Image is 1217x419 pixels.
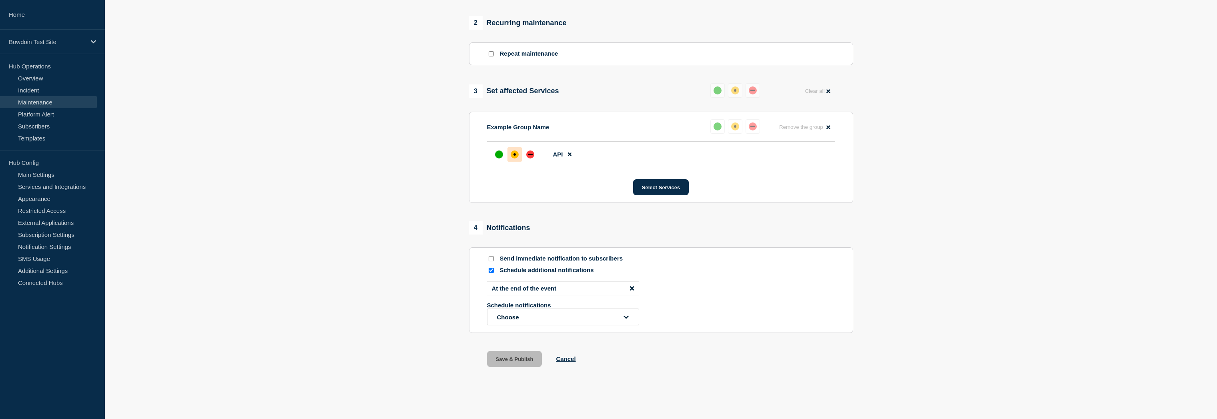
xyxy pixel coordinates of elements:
[714,86,722,94] div: up
[500,255,628,263] p: Send immediate notification to subscribers
[511,150,519,158] div: affected
[489,268,494,273] input: Schedule additional notifications
[731,86,739,94] div: affected
[469,221,483,235] span: 4
[469,84,559,98] div: Set affected Services
[749,122,757,130] div: down
[469,84,483,98] span: 3
[633,179,689,195] button: Select Services
[630,285,634,292] button: disable notification At the end of the event
[469,16,483,30] span: 2
[487,124,549,130] p: Example Group Name
[487,351,542,367] button: Save & Publish
[710,83,725,98] button: up
[779,124,823,130] span: Remove the group
[731,122,739,130] div: affected
[728,119,742,134] button: affected
[489,51,494,56] input: Repeat maintenance
[487,281,639,295] li: At the end of the event
[526,150,534,158] div: down
[710,119,725,134] button: up
[487,309,639,325] button: open dropdown
[714,122,722,130] div: up
[500,267,628,274] p: Schedule additional notifications
[800,83,835,99] button: Clear all
[489,256,494,261] input: Send immediate notification to subscribers
[556,355,575,362] button: Cancel
[495,150,503,158] div: up
[774,119,835,135] button: Remove the group
[500,50,558,58] p: Repeat maintenance
[487,302,615,309] p: Schedule notifications
[746,83,760,98] button: down
[728,83,742,98] button: affected
[746,119,760,134] button: down
[9,38,86,45] p: Bowdoin Test Site
[553,151,563,158] span: API
[469,16,567,30] div: Recurring maintenance
[469,221,530,235] div: Notifications
[749,86,757,94] div: down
